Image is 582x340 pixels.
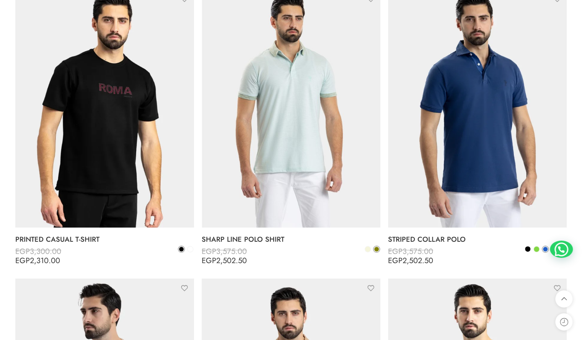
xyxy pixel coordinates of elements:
bdi: 3,575.00 [388,246,433,257]
bdi: 2,310.00 [15,255,60,266]
span: EGP [15,255,30,266]
a: Black [524,246,531,252]
a: SHARP LINE POLO SHIRT [202,231,380,247]
a: Green [533,246,540,252]
span: EGP [202,255,216,266]
a: STRIPED COLLAR POLO [388,231,567,247]
span: EGP [15,246,30,257]
bdi: 3,300.00 [15,246,61,257]
bdi: 3,575.00 [202,246,247,257]
span: EGP [388,246,403,257]
a: Olive [373,246,380,252]
bdi: 2,502.50 [388,255,433,266]
a: PRINTED CASUAL T-SHIRT [15,231,194,247]
a: White [187,246,194,252]
span: EGP [388,255,403,266]
span: EGP [202,246,216,257]
a: Beige [364,246,371,252]
bdi: 2,502.50 [202,255,247,266]
a: Indigo [542,246,549,252]
a: Black [178,246,185,252]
